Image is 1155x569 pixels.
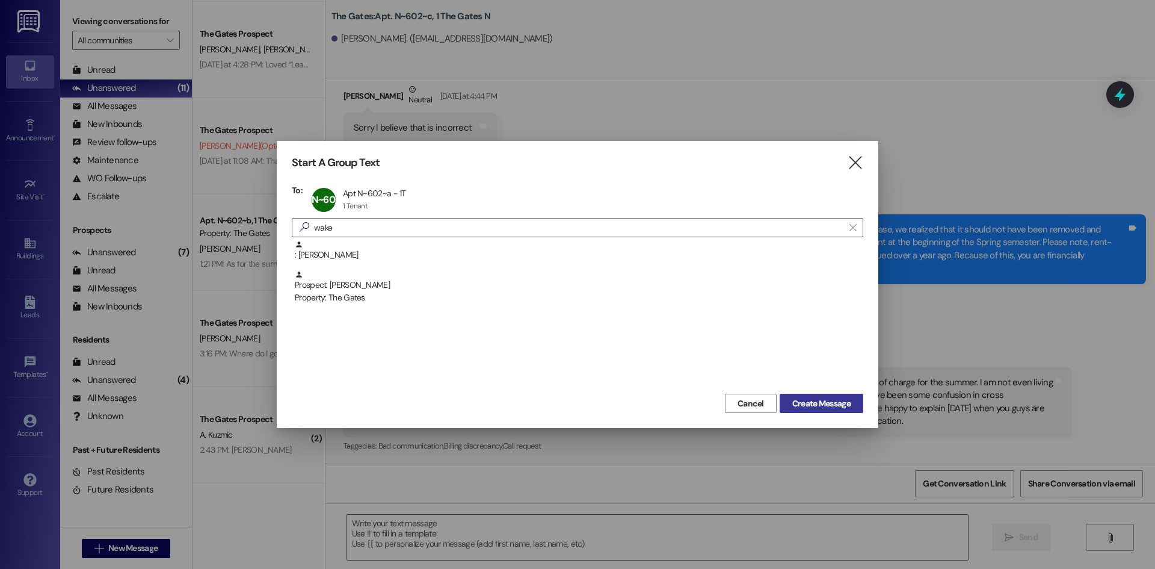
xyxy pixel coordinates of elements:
button: Cancel [725,394,777,413]
div: 1 Tenant [343,201,368,211]
i:  [847,157,863,169]
div: Prospect: [PERSON_NAME]Property: The Gates [292,270,863,300]
div: Property: The Gates [295,291,863,304]
h3: Start A Group Text [292,156,380,170]
button: Create Message [780,394,863,413]
div: : [PERSON_NAME] [295,240,863,261]
span: Cancel [738,397,764,410]
div: Prospect: [PERSON_NAME] [295,270,863,305]
span: Create Message [792,397,851,410]
div: : [PERSON_NAME] [292,240,863,270]
div: Apt N~602~a - 1T [343,188,406,199]
i:  [295,221,314,234]
i:  [849,223,856,232]
button: Clear text [843,219,863,237]
input: Search for any contact or apartment [314,219,843,236]
span: N~602~a [312,193,350,206]
h3: To: [292,185,303,196]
